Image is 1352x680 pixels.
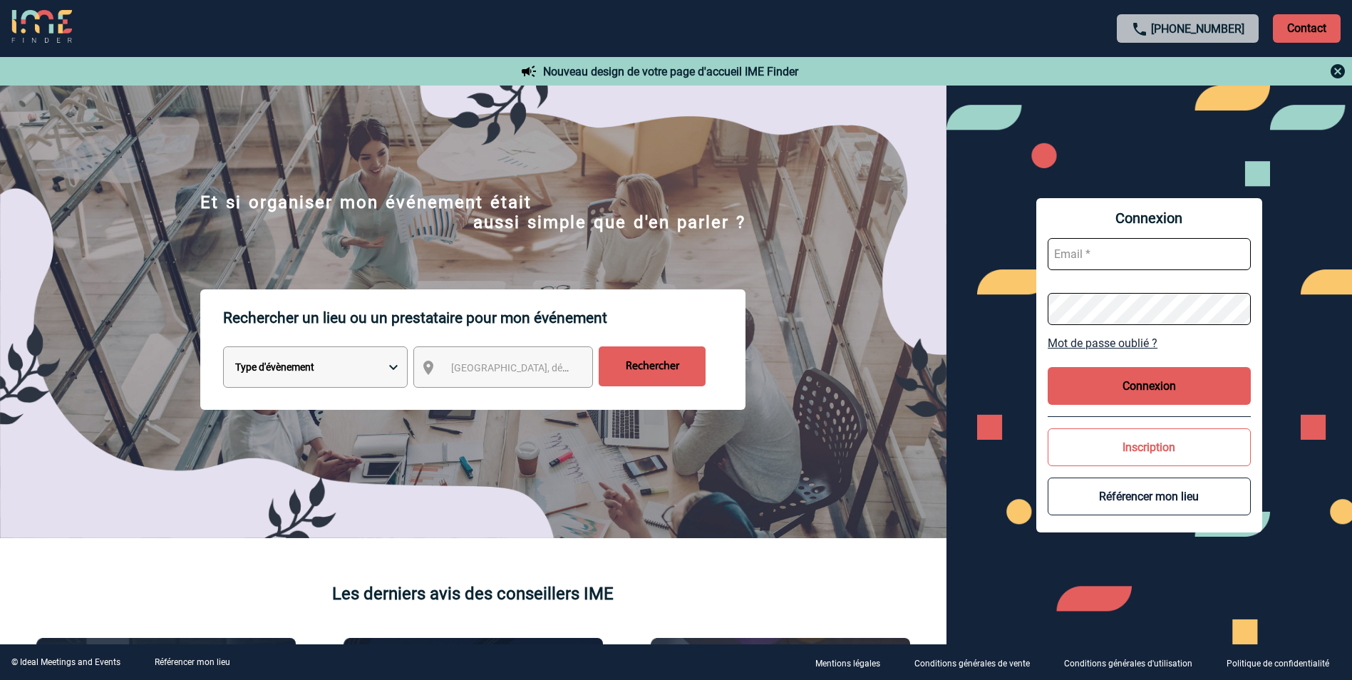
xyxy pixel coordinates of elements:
span: Connexion [1048,210,1251,227]
p: Conditions générales d'utilisation [1064,659,1192,669]
a: [PHONE_NUMBER] [1151,22,1244,36]
div: © Ideal Meetings and Events [11,657,120,667]
a: Mentions légales [804,656,903,669]
button: Inscription [1048,428,1251,466]
p: Mentions légales [815,659,880,669]
a: Mot de passe oublié ? [1048,336,1251,350]
p: Contact [1273,14,1341,43]
a: Politique de confidentialité [1215,656,1352,669]
button: Référencer mon lieu [1048,478,1251,515]
p: Rechercher un lieu ou un prestataire pour mon événement [223,289,745,346]
a: Conditions générales d'utilisation [1053,656,1215,669]
p: Conditions générales de vente [914,659,1030,669]
p: Politique de confidentialité [1227,659,1329,669]
input: Rechercher [599,346,706,386]
a: Conditions générales de vente [903,656,1053,669]
input: Email * [1048,238,1251,270]
button: Connexion [1048,367,1251,405]
a: Référencer mon lieu [155,657,230,667]
span: [GEOGRAPHIC_DATA], département, région... [451,362,649,374]
img: call-24-px.png [1131,21,1148,38]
